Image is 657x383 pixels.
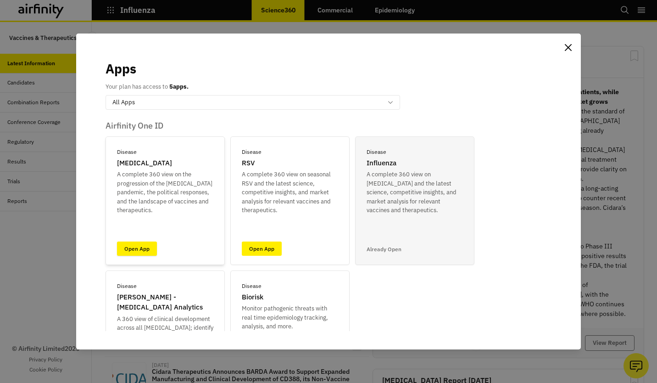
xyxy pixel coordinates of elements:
[242,292,263,303] p: Biorisk
[106,59,136,79] p: Apps
[112,98,135,107] p: All Apps
[106,82,189,91] p: Your plan has access to
[367,148,386,156] p: Disease
[367,170,463,215] p: A complete 360 view on [MEDICAL_DATA] and the latest science, competitive insights, and market an...
[117,315,213,360] p: A 360 view of clinical development across all [MEDICAL_DATA]; identify opportunities and track ch...
[117,170,213,215] p: A complete 360 view on the progression of the [MEDICAL_DATA] pandemic, the political responses, a...
[367,245,401,253] p: Already Open
[117,292,213,313] p: [PERSON_NAME] - [MEDICAL_DATA] Analytics
[117,282,137,290] p: Disease
[242,282,262,290] p: Disease
[169,83,189,90] b: 5 apps.
[242,242,282,256] a: Open App
[242,158,255,169] p: RSV
[117,158,172,169] p: [MEDICAL_DATA]
[561,40,575,55] button: Close
[117,242,157,256] a: Open App
[242,148,262,156] p: Disease
[117,148,137,156] p: Disease
[106,121,551,131] p: Airfinity One ID
[242,304,338,331] p: Monitor pathogenic threats with real time epidemiology tracking, analysis, and more.
[242,170,338,215] p: A complete 360 view on seasonal RSV and the latest science, competitive insights, and market anal...
[367,158,396,169] p: Influenza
